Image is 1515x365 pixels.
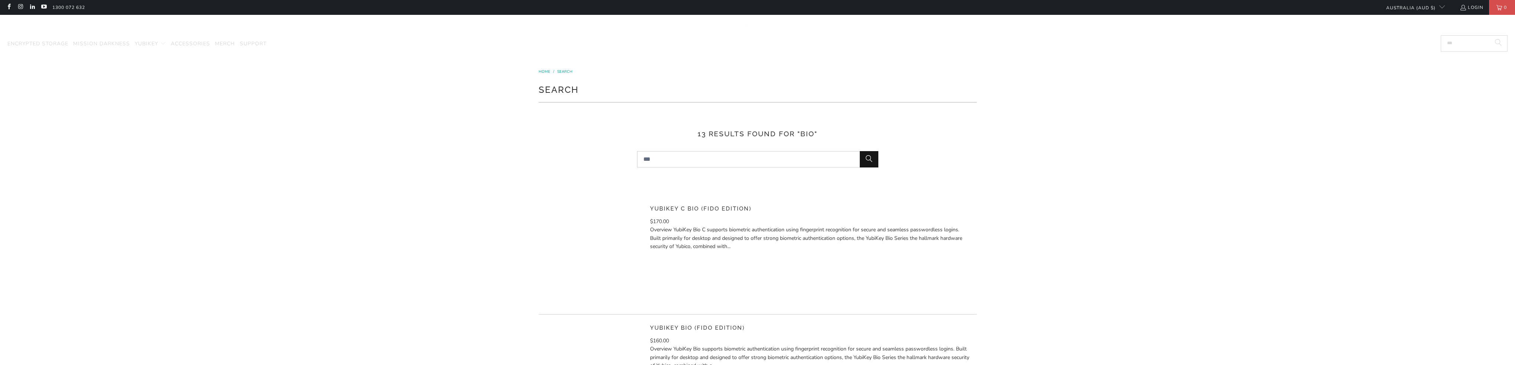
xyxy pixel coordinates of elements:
[240,40,267,47] span: Support
[557,69,572,74] a: Search
[135,40,158,47] span: YubiKey
[40,4,47,10] a: Trust Panda Australia on YouTube
[1460,3,1483,12] a: Login
[171,35,210,53] a: Accessories
[650,205,751,212] a: YubiKey C Bio (FIDO Edition)
[73,35,130,53] a: Mission Darkness
[650,337,669,344] span: $160.00
[650,218,669,225] span: $170.00
[650,325,745,331] a: YubiKey Bio (FIDO Edition)
[1441,35,1508,52] input: Search...
[7,35,68,53] a: Encrypted Storage
[135,35,166,53] summary: YubiKey
[29,4,35,10] a: Trust Panda Australia on LinkedIn
[6,4,12,10] a: Trust Panda Australia on Facebook
[73,40,130,47] span: Mission Darkness
[215,40,235,47] span: Merch
[539,203,643,307] img: YubiKey C Bio (FIDO Edition)
[539,128,977,139] h3: 13 results found for "bio"
[719,19,796,34] img: Trust Panda Australia
[539,69,550,74] span: Home
[539,69,551,74] a: Home
[7,35,267,53] nav: Translation missing: en.navigation.header.main_nav
[637,151,878,167] input: Search...
[52,3,85,12] a: 1300 072 632
[860,151,878,167] button: Search
[171,40,210,47] span: Accessories
[215,35,235,53] a: Merch
[650,226,971,251] p: Overview YubiKey Bio C supports biometric authentication using fingerprint recognition for secure...
[17,4,23,10] a: Trust Panda Australia on Instagram
[539,82,977,97] h1: Search
[7,40,68,47] span: Encrypted Storage
[553,69,554,74] span: /
[240,35,267,53] a: Support
[1489,35,1508,52] button: Search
